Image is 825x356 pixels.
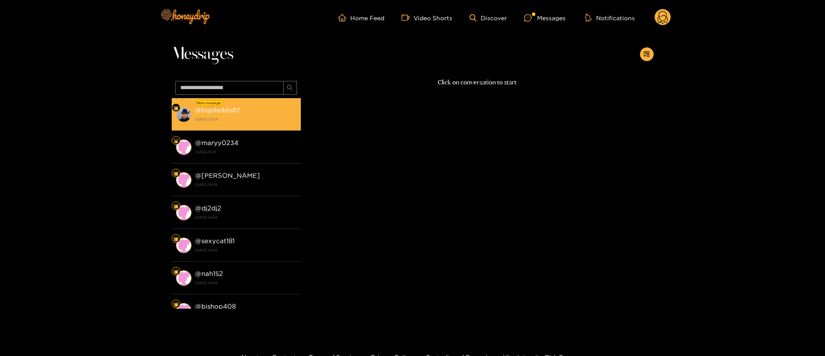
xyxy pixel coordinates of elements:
[640,47,654,61] button: appstore-add
[195,115,297,123] strong: [DATE] 23:24
[643,51,650,58] span: appstore-add
[195,106,240,114] strong: @ bigdaddy87
[301,77,654,87] p: Click on conversation to start
[287,84,293,92] span: search
[176,303,192,319] img: conversation
[338,14,384,22] a: Home Feed
[173,204,179,209] img: Fan Level
[176,205,192,220] img: conversation
[195,303,236,310] strong: @ bishop408
[173,269,179,274] img: Fan Level
[402,14,414,22] span: video-camera
[195,148,297,156] strong: [DATE] 16:15
[583,13,637,22] button: Notifications
[173,302,179,307] img: Fan Level
[470,14,507,22] a: Discover
[195,279,297,287] strong: [DATE] 16:08
[195,270,223,277] strong: @ nah152
[173,138,179,143] img: Fan Level
[195,246,297,254] strong: [DATE] 16:08
[524,13,565,23] div: Messages
[176,139,192,155] img: conversation
[195,181,297,189] strong: [DATE] 16:08
[173,171,179,176] img: Fan Level
[195,139,238,146] strong: @ maryy0234
[195,237,235,245] strong: @ sexycat181
[173,236,179,241] img: Fan Level
[176,172,192,188] img: conversation
[195,204,221,212] strong: @ dj2dj2
[176,270,192,286] img: conversation
[283,81,297,95] button: search
[195,214,297,221] strong: [DATE] 16:08
[176,238,192,253] img: conversation
[402,14,452,22] a: Video Shorts
[195,100,222,106] div: New message
[172,44,233,65] span: Messages
[338,14,350,22] span: home
[195,172,260,179] strong: @ [PERSON_NAME]
[173,105,179,111] img: Fan Level
[176,107,192,122] img: conversation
